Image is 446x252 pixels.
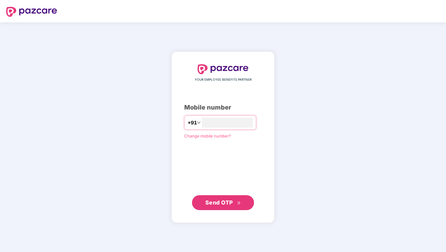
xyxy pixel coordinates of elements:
[198,64,248,74] img: logo
[205,199,233,206] span: Send OTP
[184,103,262,112] div: Mobile number
[197,121,201,124] span: down
[237,201,241,205] span: double-right
[184,133,231,138] a: Change mobile number?
[195,77,252,82] span: YOUR EMPLOYEE BENEFITS PARTNER
[6,7,57,17] img: logo
[192,195,254,210] button: Send OTPdouble-right
[188,119,197,127] span: +91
